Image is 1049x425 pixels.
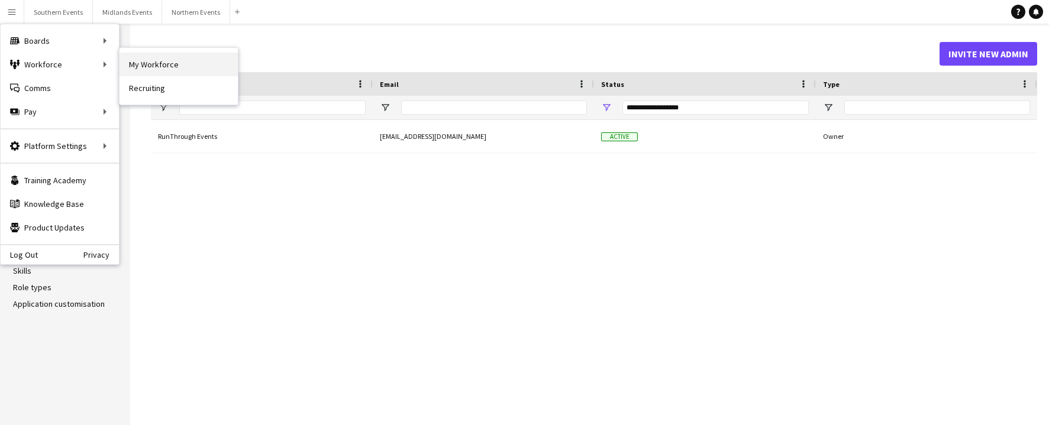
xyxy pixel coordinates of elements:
[1,192,119,216] a: Knowledge Base
[1,134,119,158] div: Platform Settings
[1,250,38,259] a: Log Out
[1,76,119,100] a: Comms
[601,132,638,141] span: Active
[83,250,119,259] a: Privacy
[162,1,230,24] button: Northern Events
[1,168,119,192] a: Training Academy
[13,265,31,276] a: Skills
[823,80,840,89] span: Type
[823,102,834,113] button: Open Filter Menu
[373,120,594,153] div: [EMAIL_ADDRESS][DOMAIN_NAME]
[93,1,162,24] button: Midlands Events
[120,53,238,76] a: My Workforce
[179,100,366,115] input: Name Filter Input
[151,45,940,63] h1: Admins
[816,120,1037,153] div: Owner
[401,100,587,115] input: Email Filter Input
[13,299,105,309] a: Application customisation
[151,120,373,153] div: RunThrough Events
[380,80,399,89] span: Email
[1,29,119,53] div: Boards
[120,76,238,100] a: Recruiting
[380,102,390,113] button: Open Filter Menu
[13,282,51,293] a: Role types
[601,80,624,89] span: Status
[1,216,119,239] a: Product Updates
[158,102,169,113] button: Open Filter Menu
[940,42,1037,66] button: Invite new admin
[601,102,612,113] button: Open Filter Menu
[844,100,1030,115] input: Type Filter Input
[1,100,119,124] div: Pay
[1,53,119,76] div: Workforce
[24,1,93,24] button: Southern Events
